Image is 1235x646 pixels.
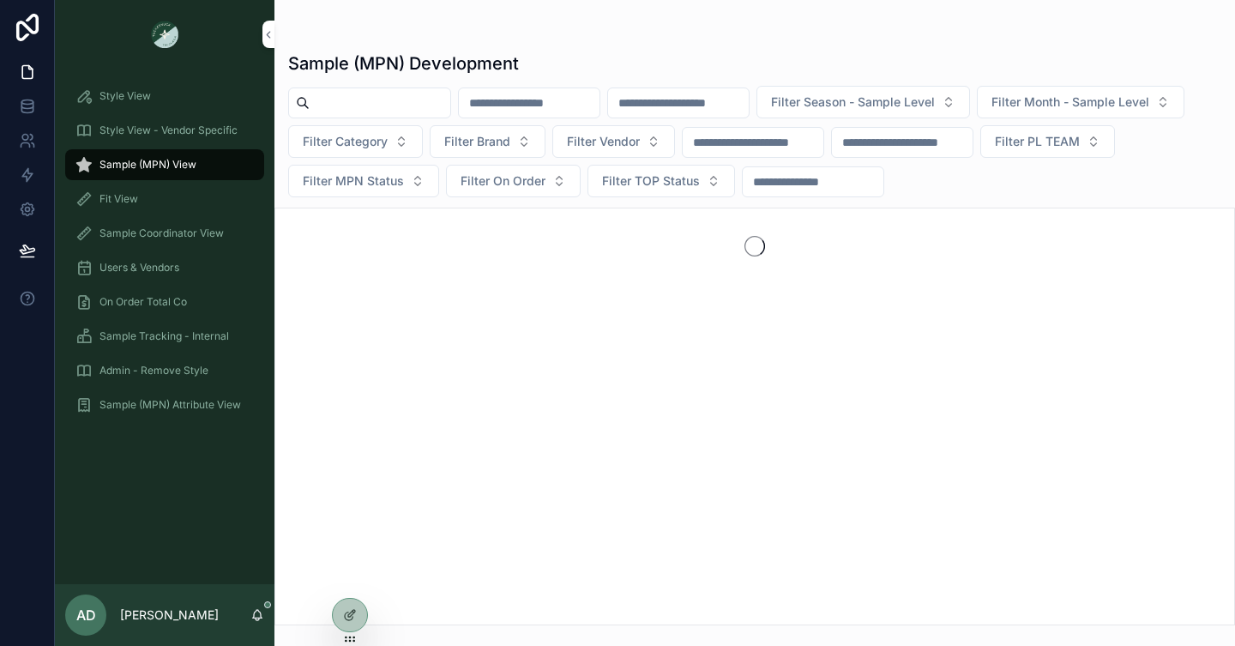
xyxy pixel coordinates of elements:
button: Select Button [288,125,423,158]
span: Users & Vendors [99,261,179,275]
span: AD [76,605,96,625]
a: Style View - Vendor Specific [65,115,264,146]
span: Filter Season - Sample Level [771,94,935,111]
span: On Order Total Co [99,295,187,309]
button: Select Button [288,165,439,197]
span: Filter On Order [461,172,545,190]
a: On Order Total Co [65,287,264,317]
a: Users & Vendors [65,252,264,283]
a: Sample (MPN) View [65,149,264,180]
button: Select Button [980,125,1115,158]
span: Filter MPN Status [303,172,404,190]
a: Sample Coordinator View [65,218,264,249]
a: Sample Tracking - Internal [65,321,264,352]
span: Filter Vendor [567,133,640,150]
button: Select Button [430,125,545,158]
a: Fit View [65,184,264,214]
span: Filter Brand [444,133,510,150]
button: Select Button [756,86,970,118]
span: Filter TOP Status [602,172,700,190]
a: Style View [65,81,264,112]
span: Admin - Remove Style [99,364,208,377]
span: Sample Coordinator View [99,226,224,240]
button: Select Button [587,165,735,197]
span: Fit View [99,192,138,206]
span: Style View [99,89,151,103]
button: Select Button [552,125,675,158]
span: Filter PL TEAM [995,133,1080,150]
span: Style View - Vendor Specific [99,124,238,137]
a: Admin - Remove Style [65,355,264,386]
p: [PERSON_NAME] [120,607,219,624]
span: Filter Month - Sample Level [991,94,1149,111]
span: Sample Tracking - Internal [99,329,229,343]
button: Select Button [446,165,581,197]
div: scrollable content [55,69,274,443]
span: Sample (MPN) View [99,158,196,172]
img: App logo [151,21,178,48]
a: Sample (MPN) Attribute View [65,389,264,420]
h1: Sample (MPN) Development [288,51,519,75]
span: Filter Category [303,133,388,150]
span: Sample (MPN) Attribute View [99,398,241,412]
button: Select Button [977,86,1184,118]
